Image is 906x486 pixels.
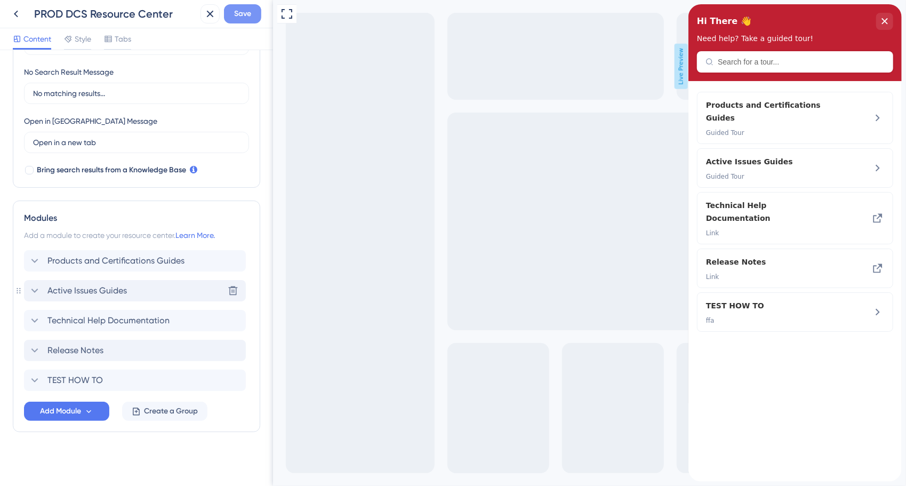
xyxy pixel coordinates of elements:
[24,115,157,128] div: Open in [GEOGRAPHIC_DATA] Message
[24,212,249,225] div: Modules
[22,3,67,15] span: Take a Tour
[122,402,207,421] button: Create a Group
[74,5,78,14] div: 3
[188,9,205,26] div: close resource center
[24,250,249,272] div: Products and Certifications Guides
[24,66,114,78] div: No Search Result Message
[29,53,196,62] input: Search for a tour...
[24,370,249,391] div: TEST HOW TO
[47,284,127,297] span: Active Issues Guides
[224,4,261,23] button: Save
[18,251,160,277] div: Release Notes
[24,402,109,421] button: Add Module
[24,280,249,301] div: Active Issues Guides
[47,344,103,357] span: Release Notes
[18,295,160,321] div: TEST HOW TO
[37,164,186,177] span: Bring search results from a Knowledge Base
[18,195,143,220] span: Technical Help Documentation
[18,94,143,120] span: Products and Certifications Guides
[175,231,215,240] a: Learn More.
[47,314,170,327] span: Technical Help Documentation
[34,6,196,21] div: PROD DCS Resource Center
[18,168,160,177] span: Guided Tour
[9,30,125,38] span: Need help? Take a guided tour!
[18,225,160,233] span: Link
[18,251,143,264] span: Release Notes
[402,44,415,89] span: Live Preview
[234,7,251,20] span: Save
[18,295,160,308] span: TEST HOW TO
[33,137,240,148] input: Open in a new tab
[24,310,249,331] div: Technical Help Documentation
[18,124,160,133] span: Guided Tour
[9,9,63,25] span: Hi There 👋
[47,374,103,387] span: TEST HOW TO
[18,195,160,233] div: Technical Help Documentation
[18,151,143,164] span: Active Issues Guides
[18,151,160,177] div: Active Issues Guides
[23,33,51,45] span: Content
[18,268,160,277] span: Link
[40,405,81,418] span: Add Module
[115,33,131,45] span: Tabs
[33,87,240,99] input: No matching results...
[24,231,175,240] span: Add a module to create your resource center.
[24,340,249,361] div: Release Notes
[144,405,198,418] span: Create a Group
[75,33,91,45] span: Style
[47,254,185,267] span: Products and Certifications Guides
[18,312,160,321] span: ffa
[18,94,160,133] div: Products and Certifications Guides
